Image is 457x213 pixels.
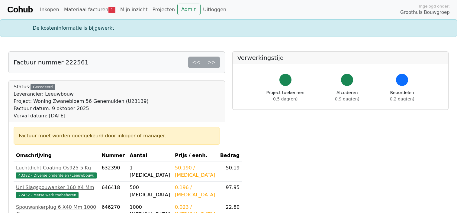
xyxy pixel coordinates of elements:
div: De kosteninformatie is bijgewerkt [29,25,428,32]
span: 0.5 dag(en) [273,97,298,101]
div: 500 [MEDICAL_DATA] [130,184,170,198]
div: Leverancier: Leeuwbouw [14,90,149,98]
a: Luchtdicht Coating Os925 5 Kg43382 - Diverse onderdelen (Leeuwbouw) [16,164,97,179]
a: Materiaal facturen1 [62,4,118,16]
h5: Factuur nummer 222561 [14,59,89,66]
a: Mijn inzicht [118,4,150,16]
div: Project toekennen [266,90,304,102]
a: Uitloggen [201,4,229,16]
div: Project: Woning Zwanebloem 56 Genemuiden (U23139) [14,98,149,105]
th: Prijs / eenh. [172,149,218,162]
th: Omschrijving [14,149,99,162]
div: Verval datum: [DATE] [14,112,149,120]
a: Cohub [7,2,33,17]
a: Admin [177,4,201,15]
th: Aantal [127,149,172,162]
div: 50.190 / [MEDICAL_DATA] [175,164,215,179]
div: Gecodeerd [31,84,55,90]
h5: Verwerkingstijd [237,54,444,61]
th: Nummer [99,149,127,162]
div: 1 [MEDICAL_DATA] [130,164,170,179]
span: 0.2 dag(en) [390,97,414,101]
div: Luchtdicht Coating Os925 5 Kg [16,164,97,172]
td: 97.95 [218,182,242,201]
div: Uni Slagspouwanker 160 X4 Mm [16,184,97,191]
div: Factuur moet worden goedgekeurd door inkoper of manager. [19,132,215,139]
a: Projecten [150,4,177,16]
td: 632390 [99,162,127,182]
span: Ingelogd onder: [419,3,450,9]
td: 50.19 [218,162,242,182]
span: 22452 - Metselwerk toebehoren [16,192,79,198]
a: Uni Slagspouwanker 160 X4 Mm22452 - Metselwerk toebehoren [16,184,97,198]
span: 43382 - Diverse onderdelen (Leeuwbouw) [16,172,97,179]
div: Status: [14,83,149,120]
div: Factuur datum: 9 oktober 2025 [14,105,149,112]
span: 0.9 dag(en) [335,97,359,101]
span: Groothuis Bouwgroep [400,9,450,16]
div: 0.196 / [MEDICAL_DATA] [175,184,215,198]
td: 646418 [99,182,127,201]
div: Beoordelen [390,90,414,102]
div: Afcoderen [335,90,359,102]
span: 1 [108,7,115,13]
a: Inkopen [37,4,61,16]
th: Bedrag [218,149,242,162]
